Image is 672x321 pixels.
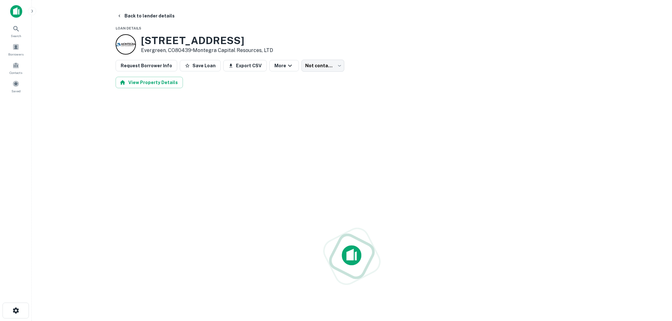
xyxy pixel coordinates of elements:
[116,26,141,30] span: Loan Details
[11,33,21,38] span: Search
[141,35,273,47] h3: [STREET_ADDRESS]
[114,10,177,22] button: Back to lender details
[2,23,30,40] a: Search
[193,47,273,53] a: Montegra Capital Resources, LTD
[141,47,273,54] p: Evergreen, CO80439 •
[2,59,30,76] a: Contacts
[301,60,344,72] div: Not contacted
[2,78,30,95] a: Saved
[180,60,221,71] button: Save Loan
[10,5,22,18] img: capitalize-icon.png
[223,60,267,71] button: Export CSV
[116,77,183,88] button: View Property Details
[10,70,22,75] span: Contacts
[116,60,177,71] button: Request Borrower Info
[11,88,21,94] span: Saved
[640,270,672,301] iframe: Chat Widget
[8,52,24,57] span: Borrowers
[2,41,30,58] a: Borrowers
[269,60,299,71] button: More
